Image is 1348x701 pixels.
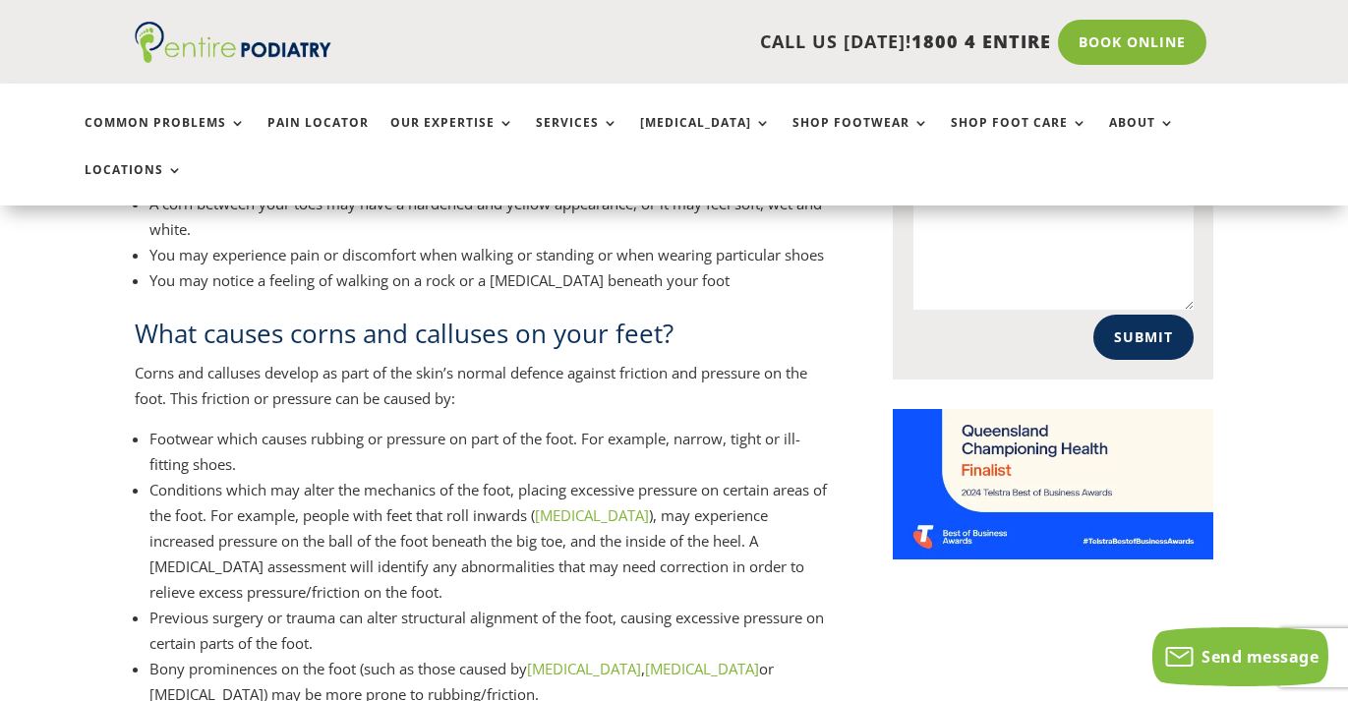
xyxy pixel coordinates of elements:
button: Send message [1152,627,1328,686]
h2: What causes corns and calluses on your feet? [135,316,834,361]
a: [MEDICAL_DATA] [645,659,759,678]
a: Services [536,116,618,158]
a: Our Expertise [390,116,514,158]
li: Conditions which may alter the mechanics of the foot, placing excessive pressure on certain areas... [149,477,834,605]
a: Book Online [1058,20,1206,65]
img: logo (1) [135,22,331,63]
a: Locations [85,163,183,205]
span: 1800 4 ENTIRE [911,29,1051,53]
a: About [1109,116,1175,158]
a: [MEDICAL_DATA] [535,505,649,525]
li: You may experience pain or discomfort when walking or standing or when wearing particular shoes [149,242,834,267]
a: Shop Footwear [792,116,929,158]
button: Submit [1093,315,1194,360]
a: [MEDICAL_DATA] [527,659,641,678]
li: Footwear which causes rubbing or pressure on part of the foot. For example, narrow, tight or ill-... [149,426,834,477]
li: Previous surgery or trauma can alter structural alignment of the foot, causing excessive pressure... [149,605,834,656]
a: Shop Foot Care [951,116,1087,158]
img: Telstra Business Awards QLD State Finalist - Championing Health Category [893,409,1212,560]
p: Corns and calluses develop as part of the skin’s normal defence against friction and pressure on ... [135,361,834,426]
a: Telstra Business Awards QLD State Finalist - Championing Health Category [893,544,1212,563]
span: Send message [1201,646,1319,668]
a: Common Problems [85,116,246,158]
a: Entire Podiatry [135,47,331,67]
li: You may notice a feeling of walking on a rock or a [MEDICAL_DATA] beneath your foot [149,267,834,293]
p: CALL US [DATE]! [381,29,1051,55]
a: Pain Locator [267,116,369,158]
li: A corn between your toes may have a hardened and yellow appearance, or it may feel soft, wet and ... [149,191,834,242]
a: [MEDICAL_DATA] [640,116,771,158]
